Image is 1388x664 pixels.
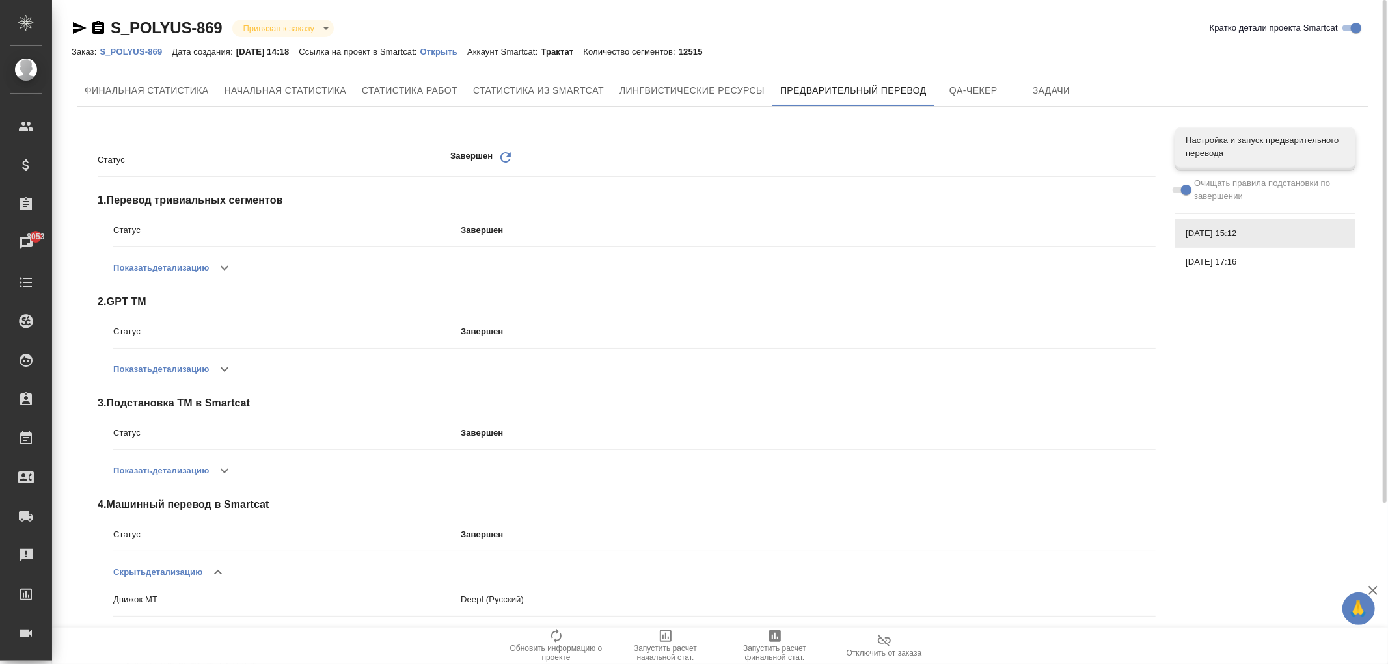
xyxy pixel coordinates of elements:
span: Очищать правила подстановки по завершении [1194,177,1346,203]
span: Кратко детали проекта Smartcat [1210,21,1338,34]
p: Завершен [450,150,493,170]
button: Запустить расчет начальной стат. [611,628,720,664]
span: 8053 [19,230,52,243]
p: Статус [98,153,450,166]
span: 1 . Перевод тривиальных сегментов [98,193,1156,208]
p: Завершен [461,528,1156,541]
button: Отключить от заказа [830,628,939,664]
div: [DATE] 17:16 [1175,248,1355,276]
a: 8053 [3,227,49,259]
a: S_POLYUS-869 [100,46,172,57]
p: Открыть [420,47,467,57]
span: Предварительный перевод [780,83,927,99]
span: 3 . Подстановка ТМ в Smartcat [98,395,1156,411]
button: 🙏 [1342,592,1375,625]
span: Задачи [1020,83,1083,99]
div: [DATE] 15:12 [1175,219,1355,248]
p: DeepL (Русский) [461,593,1156,606]
button: Показатьдетализацию [113,252,209,284]
span: [DATE] 15:12 [1186,227,1345,240]
button: Скрытьдетализацию [113,557,202,588]
p: 企业信息报告-概览版-北京东审会计师事务所（特殊普通合... [124,627,264,653]
span: Начальная статистика [225,83,347,99]
p: Статус [113,224,461,237]
p: Статус [113,427,461,440]
p: Трактат [541,47,583,57]
p: [DATE] 14:18 [236,47,299,57]
span: Лингвистические ресурсы [619,83,765,99]
p: Движок MT [113,593,461,606]
a: S_POLYUS-869 [111,19,222,36]
span: Запустить расчет начальной стат. [619,644,713,662]
p: S_POLYUS-869 [100,47,172,57]
span: 4 . Машинный перевод в Smartcat [98,497,1156,512]
a: Открыть [420,46,467,57]
p: Статус [113,325,461,338]
span: Отключить от заказа [847,648,922,657]
span: Запустить расчет финальной стат. [728,644,822,662]
span: Настройка и запуск предварительного перевода [1186,134,1345,160]
div: Привязан к заказу [232,20,333,37]
button: Запустить расчет финальной стат. [720,628,830,664]
p: Ссылка на проект в Smartcat: [299,47,420,57]
span: Статистика из Smartcat [473,83,604,99]
p: Аккаунт Smartcat: [467,47,541,57]
p: Статус [113,528,461,541]
p: 12515 [679,47,713,57]
p: Заказ: [72,47,100,57]
p: Завершен [461,427,1156,440]
p: Дата создания: [172,47,236,57]
button: Обновить информацию о проекте [502,628,611,664]
span: QA-чекер [942,83,1005,99]
span: Обновить информацию о проекте [510,644,603,662]
button: Привязан к заказу [239,23,318,34]
span: Статистика работ [362,83,457,99]
span: Финальная статистика [85,83,209,99]
button: Показатьдетализацию [113,354,209,385]
p: Завершен [461,224,1156,237]
button: Скопировать ссылку [90,20,106,36]
p: Завершен [461,325,1156,338]
button: Скопировать ссылку для ЯМессенджера [72,20,87,36]
span: [DATE] 17:16 [1186,256,1345,269]
span: 2 . GPT TM [98,294,1156,310]
span: 🙏 [1348,595,1370,622]
p: Количество сегментов: [584,47,679,57]
button: Показатьдетализацию [113,455,209,486]
div: Настройка и запуск предварительного перевода [1175,127,1355,166]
